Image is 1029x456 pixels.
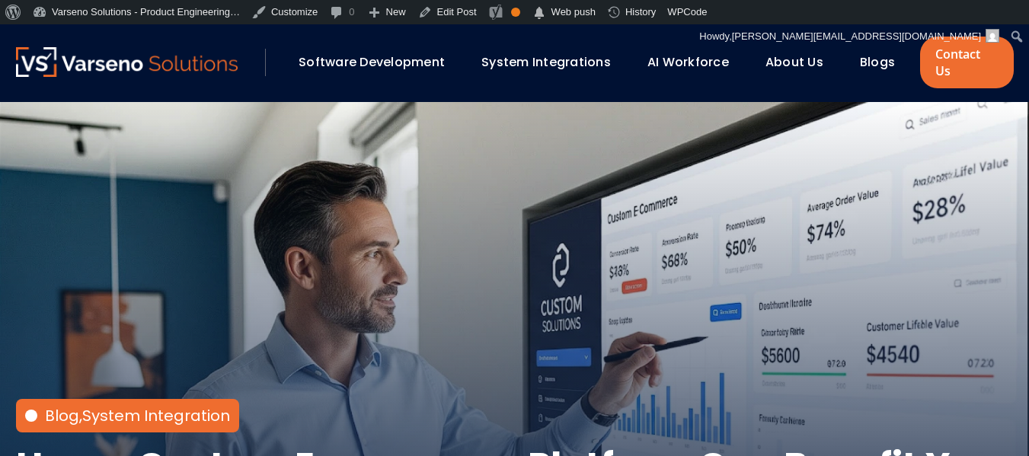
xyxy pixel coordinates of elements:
[45,405,79,426] a: Blog
[474,49,632,75] div: System Integrations
[920,37,1013,88] a: Contact Us
[758,49,845,75] div: About Us
[299,53,445,71] a: Software Development
[852,49,916,75] div: Blogs
[481,53,611,71] a: System Integrations
[732,30,981,42] span: [PERSON_NAME][EMAIL_ADDRESS][DOMAIN_NAME]
[511,8,520,17] div: OK
[640,49,750,75] div: AI Workforce
[82,405,230,426] a: System Integration
[45,405,230,426] div: ,
[16,47,238,78] a: Varseno Solutions – Product Engineering & IT Services
[694,24,1005,49] a: Howdy,
[532,2,547,24] span: 
[16,47,238,77] img: Varseno Solutions – Product Engineering & IT Services
[647,53,729,71] a: AI Workforce
[291,49,466,75] div: Software Development
[860,53,895,71] a: Blogs
[765,53,823,71] a: About Us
